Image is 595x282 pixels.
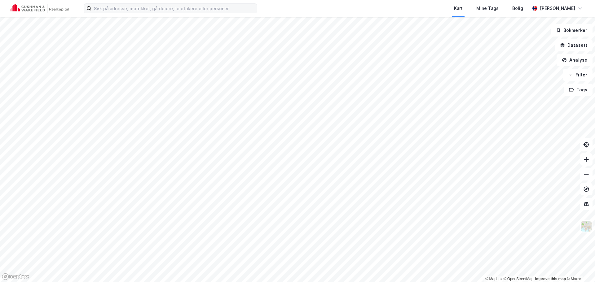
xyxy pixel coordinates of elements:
[10,4,69,13] img: cushman-wakefield-realkapital-logo.202ea83816669bd177139c58696a8fa1.svg
[485,277,502,281] a: Mapbox
[564,252,595,282] iframe: Chat Widget
[557,54,593,66] button: Analyse
[540,5,575,12] div: [PERSON_NAME]
[551,24,593,37] button: Bokmerker
[91,4,257,13] input: Søk på adresse, matrikkel, gårdeiere, leietakere eller personer
[535,277,566,281] a: Improve this map
[555,39,593,51] button: Datasett
[564,252,595,282] div: Kontrollprogram for chat
[580,220,592,232] img: Z
[512,5,523,12] div: Bolig
[454,5,463,12] div: Kart
[564,84,593,96] button: Tags
[563,69,593,81] button: Filter
[504,277,534,281] a: OpenStreetMap
[2,273,29,280] a: Mapbox homepage
[476,5,499,12] div: Mine Tags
